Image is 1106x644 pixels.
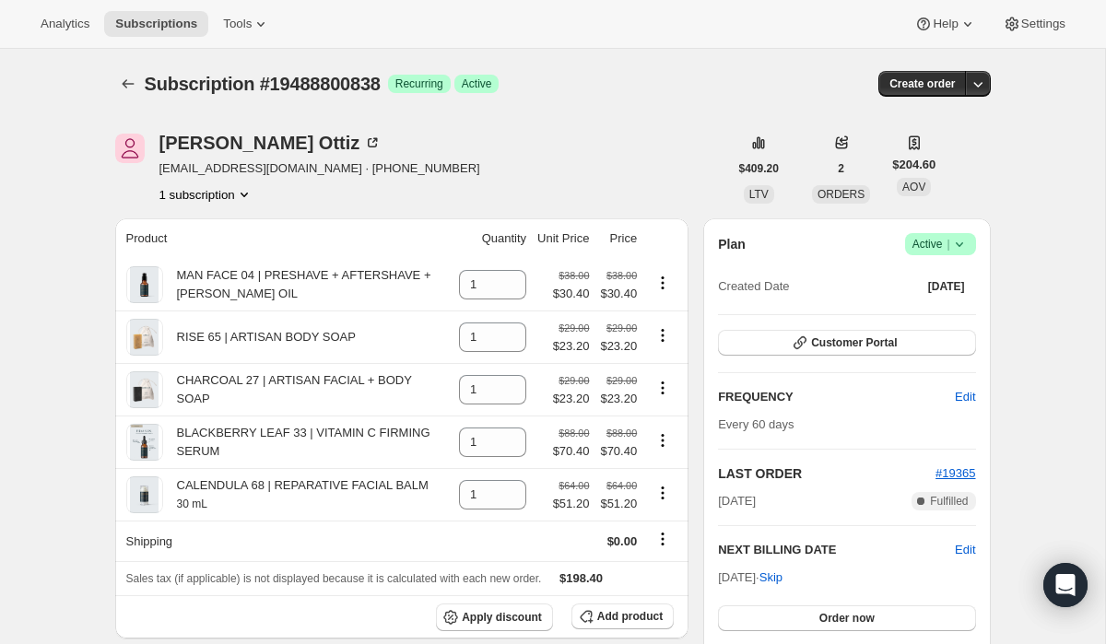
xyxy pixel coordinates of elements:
button: $409.20 [728,156,790,181]
span: AOV [902,181,925,193]
span: Telisha Ottiz [115,134,145,163]
span: Help [933,17,958,31]
button: Customer Portal [718,330,975,356]
div: MAN FACE 04 | PRESHAVE + AFTERSHAVE + [PERSON_NAME] OIL [163,266,449,303]
span: $30.40 [553,285,590,303]
span: Recurring [395,76,443,91]
button: Subscriptions [104,11,208,37]
span: [EMAIL_ADDRESS][DOMAIN_NAME] · [PHONE_NUMBER] [159,159,480,178]
button: Tools [212,11,281,37]
button: Product actions [648,483,677,503]
button: Settings [992,11,1077,37]
button: Product actions [648,325,677,345]
h2: FREQUENCY [718,388,955,406]
span: LTV [749,188,769,201]
span: Subscriptions [115,17,197,31]
small: $64.00 [559,480,589,491]
button: Product actions [648,430,677,451]
span: $409.20 [739,161,779,176]
button: Product actions [648,378,677,398]
button: Product actions [648,273,677,293]
span: Settings [1021,17,1065,31]
button: Product actions [159,185,253,204]
button: Subscriptions [115,71,141,97]
button: #19365 [935,464,975,483]
button: 2 [827,156,855,181]
th: Shipping [115,521,454,561]
h2: NEXT BILLING DATE [718,541,955,559]
div: [PERSON_NAME] Ottiz [159,134,382,152]
span: [DATE] [718,492,756,510]
span: $51.20 [600,495,637,513]
button: Edit [944,382,986,412]
th: Quantity [453,218,532,259]
div: CHARCOAL 27 | ARTISAN FACIAL + BODY SOAP [163,371,449,408]
span: $23.20 [553,337,590,356]
span: [DATE] [928,279,965,294]
span: [DATE] · [718,570,782,584]
div: BLACKBERRY LEAF 33 | VITAMIN C FIRMING SERUM [163,424,449,461]
span: $0.00 [607,534,638,548]
small: 30 mL [177,498,207,510]
span: | [947,237,949,252]
span: $30.40 [600,285,637,303]
small: $38.00 [559,270,589,281]
small: $88.00 [606,427,637,439]
div: RISE 65 | ARTISAN BODY SOAP [163,328,356,346]
span: $23.20 [553,390,590,408]
span: $70.40 [553,442,590,461]
span: Subscription #19488800838 [145,74,381,94]
button: Order now [718,605,975,631]
a: #19365 [935,466,975,480]
span: 2 [838,161,844,176]
span: $198.40 [559,571,603,585]
span: Every 60 days [718,417,794,431]
button: Create order [878,71,966,97]
span: Edit [955,388,975,406]
h2: LAST ORDER [718,464,935,483]
span: $23.20 [600,390,637,408]
button: Add product [571,603,674,629]
small: $38.00 [606,270,637,281]
h2: Plan [718,235,746,253]
span: Created Date [718,277,789,296]
div: CALENDULA 68 | REPARATIVE FACIAL BALM [163,476,429,513]
th: Price [594,218,642,259]
span: Fulfilled [930,494,968,509]
small: $64.00 [606,480,637,491]
button: Shipping actions [648,529,677,549]
span: $70.40 [600,442,637,461]
small: $88.00 [559,427,589,439]
small: $29.00 [559,322,589,334]
span: Create order [889,76,955,91]
span: Add product [597,609,663,624]
span: $204.60 [892,156,935,174]
span: $23.20 [600,337,637,356]
span: Customer Portal [811,335,897,350]
small: $29.00 [606,375,637,386]
button: [DATE] [917,274,976,299]
button: Edit [955,541,975,559]
button: Help [903,11,987,37]
div: Open Intercom Messenger [1043,563,1088,607]
span: Tools [223,17,252,31]
span: Analytics [41,17,89,31]
button: Apply discount [436,603,553,631]
small: $29.00 [606,322,637,334]
span: $51.20 [553,495,590,513]
button: Skip [748,563,794,592]
th: Product [115,218,454,259]
span: Order now [819,611,875,626]
button: Analytics [29,11,100,37]
span: Skip [759,568,782,587]
span: Apply discount [462,610,542,625]
th: Unit Price [532,218,594,259]
small: $29.00 [559,375,589,386]
span: Sales tax (if applicable) is not displayed because it is calculated with each new order. [126,572,542,585]
span: ORDERS [818,188,865,201]
span: Active [462,76,492,91]
span: Active [912,235,969,253]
